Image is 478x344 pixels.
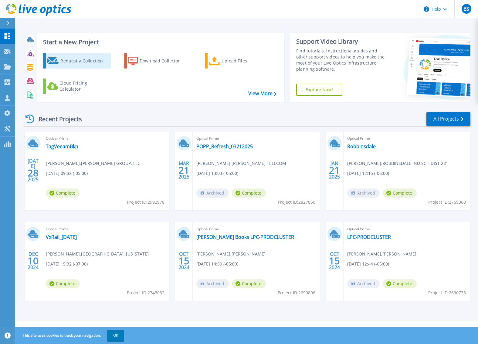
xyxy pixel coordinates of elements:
[196,160,286,167] span: [PERSON_NAME] , [PERSON_NAME] TELECOM
[196,143,253,149] a: POPP_Refresh_03212025
[347,135,467,142] span: Optical Prime
[46,143,78,149] a: TagVeeamBkp
[59,80,108,92] div: Cloud Pricing Calculator
[329,258,340,263] span: 15
[28,170,39,175] span: 28
[347,234,391,240] a: LPC-PRODCLUSTER
[178,250,190,272] div: OCT 2024
[383,189,417,198] span: Complete
[127,289,164,296] span: Project ID: 2743032
[296,48,387,72] div: Find tutorials, instructional guides and other support videos to help you make the most of your L...
[248,91,276,96] a: View More
[428,289,466,296] span: Project ID: 2690736
[46,189,80,198] span: Complete
[426,112,470,126] a: All Projects
[178,258,189,263] span: 15
[329,168,340,173] span: 21
[222,55,270,67] div: Upload Files
[17,330,124,341] span: This site uses cookies to track your navigation.
[196,279,229,288] span: Archived
[205,53,273,68] a: Upload Files
[27,159,39,181] div: [DATE] 2025
[232,279,266,288] span: Complete
[347,170,389,177] span: [DATE] 12:15 (-06:00)
[347,226,467,232] span: Optical Prime
[196,170,238,177] span: [DATE] 13:03 (-05:00)
[347,251,416,257] span: [PERSON_NAME] , [PERSON_NAME]
[278,289,315,296] span: Project ID: 2690896
[178,168,189,173] span: 21
[347,160,448,167] span: [PERSON_NAME] , ROBBINSDALE IND SCH DIST 281
[196,135,316,142] span: Optical Prime
[140,55,188,67] div: Download Collector
[296,38,387,45] div: Support Video Library
[46,135,165,142] span: Optical Prime
[329,250,340,272] div: OCT 2024
[196,261,238,267] span: [DATE] 14:39 (-05:00)
[43,39,276,45] h3: Start a New Project
[46,251,149,257] span: [PERSON_NAME] , [GEOGRAPHIC_DATA], [US_STATE]
[347,143,376,149] a: Robbinsdale
[278,199,315,205] span: Project ID: 2827850
[46,261,88,267] span: [DATE] 15:32 (-07:00)
[46,226,165,232] span: Optical Prime
[46,234,77,240] a: VxRail_[DATE]
[46,160,140,167] span: [PERSON_NAME] , [PERSON_NAME] GROUP, LLC
[60,55,109,67] div: Request a Collection
[296,84,342,96] a: Explore Now!
[46,279,80,288] span: Complete
[232,189,266,198] span: Complete
[124,53,192,68] a: Download Collector
[46,170,88,177] span: [DATE] 09:32 (-05:00)
[347,189,380,198] span: Archived
[329,159,340,181] div: JAN 2025
[43,53,111,68] a: Request a Collection
[196,189,229,198] span: Archived
[196,251,266,257] span: [PERSON_NAME] , [PERSON_NAME]
[27,250,39,272] div: DEC 2024
[347,261,389,267] span: [DATE] 12:44 (-05:00)
[428,199,466,205] span: Project ID: 2759360
[463,6,469,11] span: BS
[196,234,294,240] a: [PERSON_NAME] Books LPC-PRODCLUSTER
[196,226,316,232] span: Optical Prime
[23,112,90,126] div: Recent Projects
[28,258,39,263] span: 10
[383,279,417,288] span: Complete
[178,159,190,181] div: MAR 2025
[43,78,111,94] a: Cloud Pricing Calculator
[107,330,124,341] button: OK
[347,279,380,288] span: Archived
[127,199,164,205] span: Project ID: 2992978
